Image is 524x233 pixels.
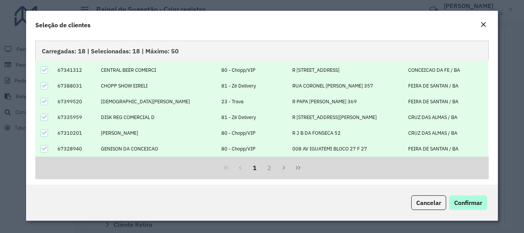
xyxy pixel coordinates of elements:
[54,109,97,125] td: 67335959
[288,78,404,94] td: RUA CORONEL [PERSON_NAME] 357
[35,20,91,30] h4: Seleção de clientes
[54,62,97,78] td: 67341312
[97,78,218,94] td: CHOPP SHOW EIRELI
[478,20,489,30] button: Close
[288,109,404,125] td: R [STREET_ADDRESS][PERSON_NAME]
[288,125,404,141] td: R J B DA FONSECA 52
[218,78,288,94] td: 81 - Zé Delivery
[54,125,97,141] td: 67310201
[288,62,404,78] td: R [STREET_ADDRESS]
[411,195,446,210] button: Cancelar
[277,160,291,175] button: Next Page
[54,94,97,109] td: 67399520
[97,125,218,141] td: [PERSON_NAME]
[449,195,487,210] button: Confirmar
[218,94,288,109] td: 23 - Trava
[247,160,262,175] button: 1
[291,160,305,175] button: Last Page
[218,109,288,125] td: 81 - Zé Delivery
[404,125,488,141] td: CRUZ DAS ALMAS / BA
[35,41,488,61] div: Carregadas: 18 | Selecionadas: 18 | Máximo: 50
[404,109,488,125] td: CRUZ DAS ALMAS / BA
[218,125,288,141] td: 80 - Chopp/VIP
[404,141,488,157] td: FEIRA DE SANTAN / BA
[97,141,218,157] td: GENISON DA CONCEICAO
[416,199,441,207] span: Cancelar
[288,94,404,109] td: R PAPA [PERSON_NAME] 369
[97,109,218,125] td: DISK REG COMERCIAL D
[480,21,486,28] em: Fechar
[404,78,488,94] td: FEIRA DE SANTAN / BA
[97,62,218,78] td: CENTRAL BEER COMERCI
[218,62,288,78] td: 80 - Chopp/VIP
[218,141,288,157] td: 80 - Chopp/VIP
[97,94,218,109] td: [DEMOGRAPHIC_DATA][PERSON_NAME]
[454,199,482,207] span: Confirmar
[288,141,404,157] td: 008 AV IGUATEMI BLOCO 27 F 27
[54,78,97,94] td: 67388031
[404,94,488,109] td: FEIRA DE SANTAN / BA
[404,62,488,78] td: CONCEICAO DA FE / BA
[54,141,97,157] td: 67328940
[262,160,277,175] button: 2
